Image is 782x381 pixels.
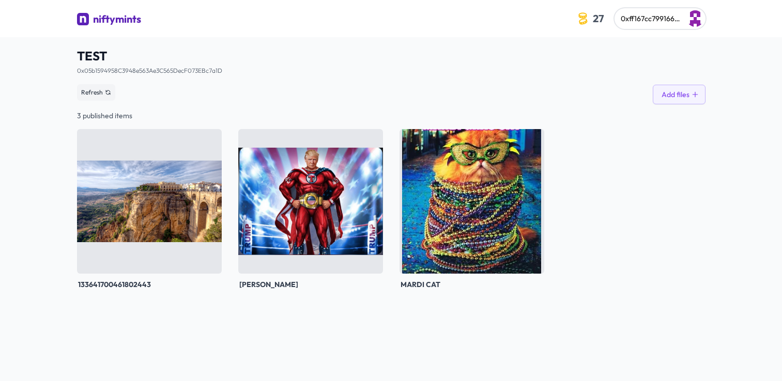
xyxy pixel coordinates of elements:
[591,10,606,26] span: 27
[93,12,141,26] div: niftymints
[573,8,610,28] button: 27
[77,67,222,74] a: 0x05b1594958C3948e563Ae3C565DecF073EBc7a1D
[653,85,706,104] button: Add files
[77,47,706,64] span: TEST
[400,129,544,274] img: MARDI CAT
[687,10,703,27] img: Colten Rios
[400,129,544,274] div: Click to show details
[81,88,103,97] span: Refresh
[77,84,115,101] button: Refresh
[77,129,222,274] div: Click to show details
[77,13,89,25] img: niftymints logo
[77,129,222,274] img: 133641700461802443
[575,10,591,26] img: coin-icon.3a8a4044.svg
[238,129,383,274] img: TRUMP
[78,280,151,289] span: 133641700461802443
[77,129,222,290] a: 133641700461802443133641700461802443
[239,280,298,289] span: [PERSON_NAME]
[401,280,440,289] span: MARDI CAT
[238,129,383,274] div: Click to show details
[615,8,706,29] button: 0xff167cc79916690b41d36a07672d658a3c9daea2
[238,129,383,290] a: TRUMP[PERSON_NAME]
[400,129,544,290] a: MARDI CATMARDI CAT
[77,110,706,121] div: 3 published items
[77,12,142,29] a: niftymints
